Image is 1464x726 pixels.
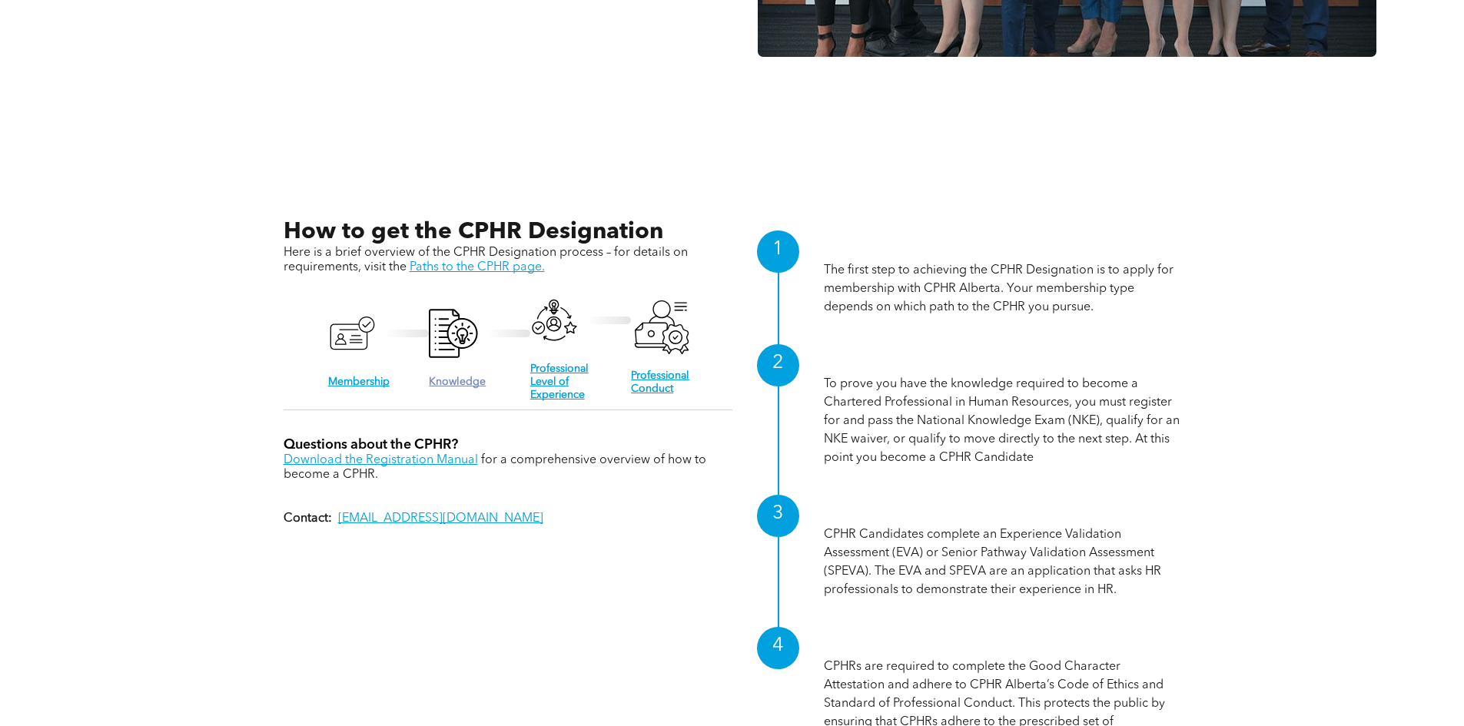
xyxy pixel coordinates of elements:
span: for a comprehensive overview of how to become a CPHR. [284,454,706,481]
span: Questions about the CPHR? [284,438,458,452]
div: 1 [757,230,799,273]
p: To prove you have the knowledge required to become a Chartered Professional in Human Resources, y... [824,375,1181,467]
a: [EMAIL_ADDRESS][DOMAIN_NAME] [338,512,543,525]
h1: Professional Conduct [824,634,1181,658]
a: Professional Conduct [631,370,689,394]
p: CPHR Candidates complete an Experience Validation Assessment (EVA) or Senior Pathway Validation A... [824,525,1181,599]
a: Download the Registration Manual [284,454,478,466]
h1: Membership [824,237,1181,261]
div: 3 [757,495,799,537]
span: How to get the CPHR Designation [284,220,663,244]
a: Professional Level of Experience [530,363,589,400]
div: 2 [757,344,799,386]
h1: Knowledge [824,351,1181,375]
a: Membership [328,376,390,387]
p: The first step to achieving the CPHR Designation is to apply for membership with CPHR Alberta. Yo... [824,261,1181,317]
div: 4 [757,627,799,669]
strong: Contact: [284,512,332,525]
a: Knowledge [429,376,486,387]
span: Here is a brief overview of the CPHR Designation process – for details on requirements, visit the [284,247,688,273]
h1: Professional Level of Experience [824,502,1181,525]
a: Paths to the CPHR page. [410,261,545,273]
